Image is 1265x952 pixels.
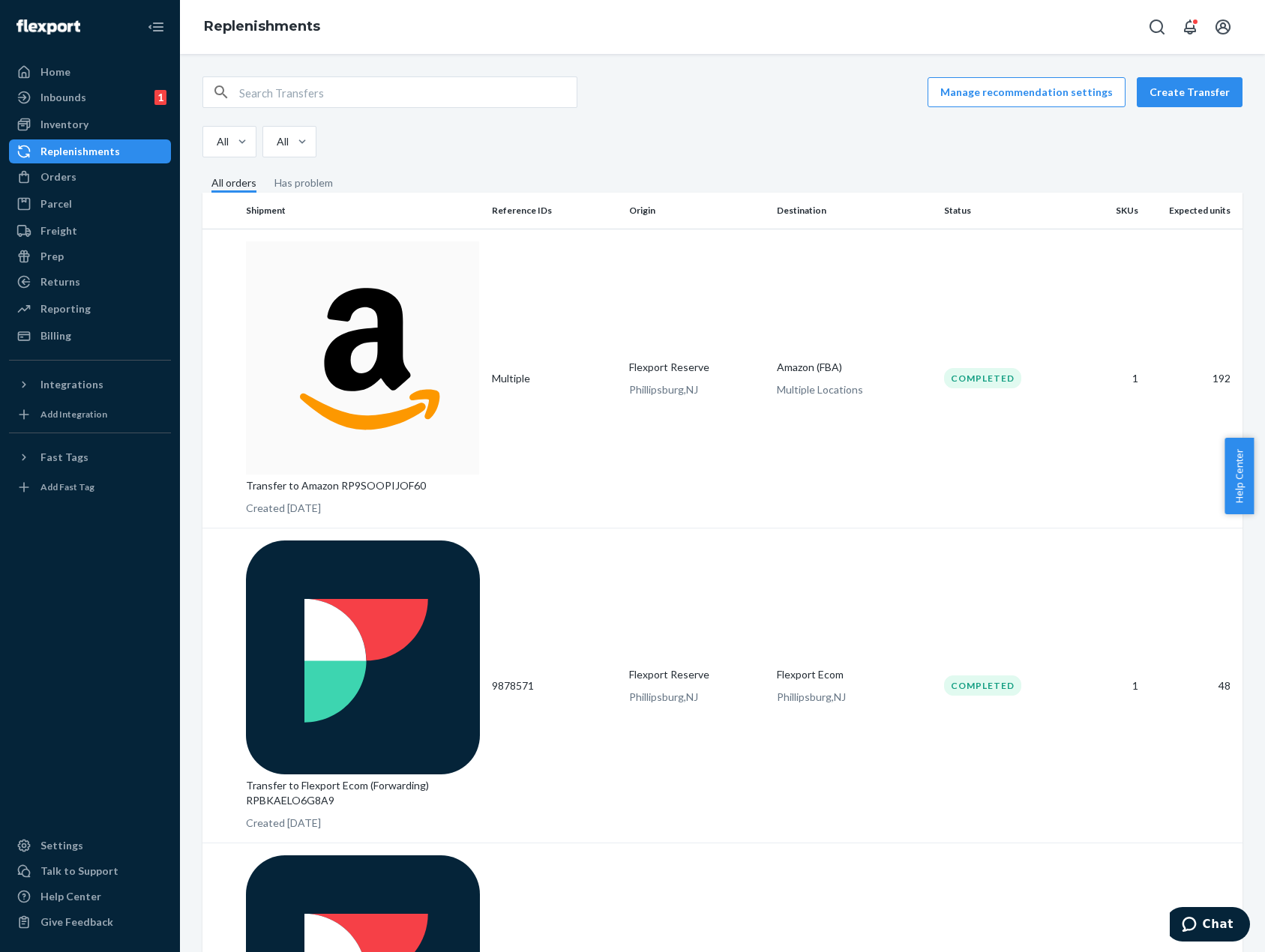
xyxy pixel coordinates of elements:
div: Has problem [274,175,333,190]
div: Settings [40,838,83,853]
a: Add Integration [9,403,171,427]
th: Reference IDs [486,193,624,229]
p: Created [DATE] [246,816,480,831]
a: Inventory [9,112,171,136]
a: Returns [9,270,171,294]
th: Shipment [240,193,486,229]
div: Inventory [40,117,88,132]
div: Add Integration [40,408,107,421]
a: Reporting [9,297,171,321]
button: Close Navigation [141,12,171,42]
td: 1 [1075,528,1144,843]
div: Give Feedback [40,915,113,930]
p: Multiple Locations [777,382,932,397]
a: Settings [9,834,171,858]
a: Inbounds1 [9,85,171,109]
td: 9878571 [486,528,624,843]
ol: breadcrumbs [192,5,332,49]
div: All Destinations [277,134,296,149]
input: All Destinations [275,134,277,149]
p: Created [DATE] [246,501,480,516]
div: Parcel [40,196,72,211]
a: Prep [9,244,171,268]
div: Completed [944,675,1021,696]
img: Flexport logo [16,19,80,34]
div: Replenishments [40,144,120,159]
button: Fast Tags [9,445,171,469]
a: Replenishments [204,18,320,34]
div: Fast Tags [40,450,88,465]
div: Reporting [40,301,91,316]
th: SKUs [1075,193,1144,229]
button: Talk to Support [9,859,171,883]
input: All statuses [215,134,217,149]
a: Freight [9,219,171,243]
p: Transfer to Amazon RP9SOOPIJOF60 [246,478,480,493]
button: Open notifications [1175,12,1205,42]
a: Parcel [9,192,171,216]
div: Billing [40,328,71,343]
div: Help Center [40,889,101,904]
div: Orders [40,169,76,184]
button: Open account menu [1208,12,1238,42]
div: Completed [944,368,1021,388]
div: 1 [154,90,166,105]
td: 192 [1144,229,1243,528]
div: Add Fast Tag [40,480,94,493]
p: Flexport Reserve [629,360,765,375]
div: Freight [40,223,77,238]
p: Flexport Reserve [629,667,765,682]
div: Prep [40,249,64,264]
div: Home [40,64,70,79]
div: All statuses [217,134,236,149]
p: Amazon (FBA) [777,360,932,375]
iframe: Opens a widget where you can chat to one of our agents [1170,907,1250,945]
p: Transfer to Flexport Ecom (Forwarding) RPBKAELO6G8A9 [246,778,480,808]
button: Help Center [1225,438,1254,514]
input: Search Transfers [239,77,577,107]
button: Open Search Box [1142,12,1172,42]
a: Home [9,60,171,84]
th: Expected units [1144,193,1243,229]
a: Replenishments [9,139,171,163]
td: 48 [1144,528,1243,843]
th: Destination [771,193,938,229]
p: Flexport Ecom [777,667,932,682]
th: Status [938,193,1076,229]
a: Orders [9,165,171,189]
p: Phillipsburg , NJ [629,690,765,705]
a: Add Fast Tag [9,475,171,499]
a: Help Center [9,885,171,909]
a: Billing [9,324,171,348]
button: Create Transfer [1137,77,1243,107]
th: Origin [623,193,771,229]
div: Integrations [40,377,103,392]
div: Returns [40,274,80,289]
p: Phillipsburg , NJ [629,382,765,397]
div: All orders [211,175,256,193]
div: Talk to Support [40,864,118,879]
button: Give Feedback [9,910,171,934]
p: Phillipsburg , NJ [777,690,932,705]
button: Manage recommendation settings [928,77,1126,107]
td: 1 [1075,229,1144,528]
div: Inbounds [40,90,86,105]
button: Integrations [9,373,171,397]
td: Multiple [486,229,624,528]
